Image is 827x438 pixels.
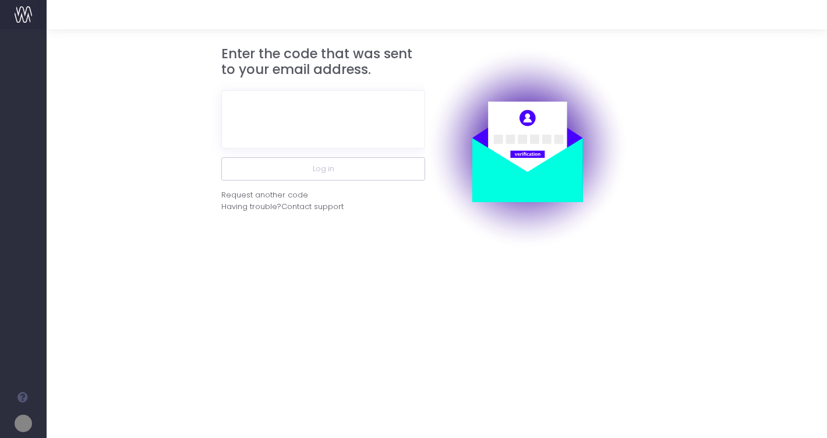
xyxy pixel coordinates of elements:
[15,415,32,432] img: images/default_profile_image.png
[221,157,425,181] button: Log in
[221,189,308,201] div: Request another code
[281,201,344,213] span: Contact support
[221,201,425,213] div: Having trouble?
[221,46,425,78] h3: Enter the code that was sent to your email address.
[425,46,629,250] img: auth.png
